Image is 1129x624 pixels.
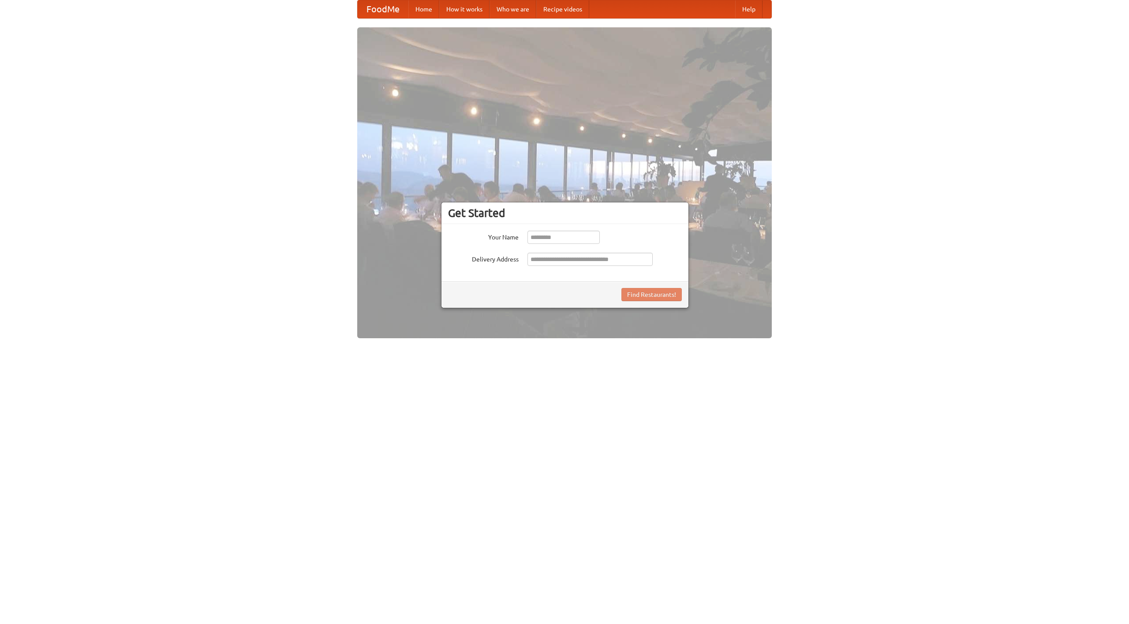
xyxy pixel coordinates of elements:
a: How it works [439,0,490,18]
label: Your Name [448,231,519,242]
label: Delivery Address [448,253,519,264]
a: Who we are [490,0,536,18]
a: Help [735,0,763,18]
h3: Get Started [448,206,682,220]
a: Recipe videos [536,0,589,18]
a: Home [408,0,439,18]
button: Find Restaurants! [621,288,682,301]
a: FoodMe [358,0,408,18]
